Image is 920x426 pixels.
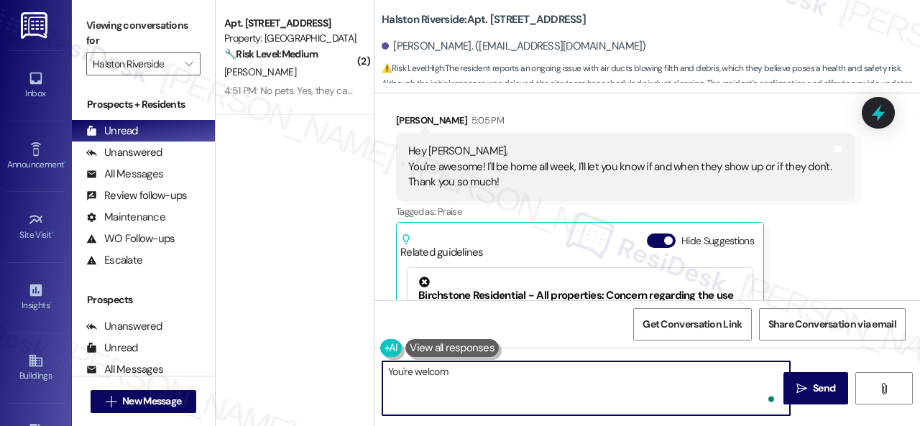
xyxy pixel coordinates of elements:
strong: 🔧 Risk Level: Medium [224,47,318,60]
b: Halston Riverside: Apt. [STREET_ADDRESS] [382,12,586,27]
div: Escalate [86,253,142,268]
button: Share Conversation via email [759,308,906,341]
div: Birchstone Residential - All properties: Concern regarding the use of the term "security" in resi... [418,277,742,319]
strong: ⚠️ Risk Level: High [382,62,443,74]
i:  [796,383,807,394]
div: Property: [GEOGRAPHIC_DATA] [224,31,357,46]
input: All communities [93,52,178,75]
span: Praise [438,205,461,218]
div: Unanswered [86,145,162,160]
div: Hey [PERSON_NAME], You're awesome! I'll be home all week, I'll let you know if and when they show... [408,144,832,190]
div: Unread [86,341,138,356]
span: • [50,298,52,308]
label: Viewing conversations for [86,14,201,52]
span: • [64,157,66,167]
button: New Message [91,390,197,413]
i:  [185,58,193,70]
span: [PERSON_NAME] [224,65,296,78]
span: • [52,228,54,238]
div: Maintenance [86,210,165,225]
a: Insights • [7,278,65,317]
span: Share Conversation via email [768,317,896,332]
a: Site Visit • [7,208,65,246]
button: Send [783,372,848,404]
div: [PERSON_NAME] [396,113,855,133]
div: 4:51 PM: No pets. Yes, they can enter the apartment [224,84,439,97]
div: Prospects + Residents [72,97,215,112]
div: Review follow-ups [86,188,187,203]
div: All Messages [86,167,163,182]
div: Unanswered [86,319,162,334]
a: Buildings [7,348,65,387]
div: [PERSON_NAME]. ([EMAIL_ADDRESS][DOMAIN_NAME]) [382,39,646,54]
label: Hide Suggestions [681,233,754,249]
div: WO Follow-ups [86,231,175,246]
div: Apt. [STREET_ADDRESS] [224,16,357,31]
div: 5:05 PM [468,113,504,128]
span: Get Conversation Link [643,317,742,332]
div: Prospects [72,292,215,307]
span: : The resident reports an ongoing issue with air ducts blowing filth and debris, which they belie... [382,61,920,123]
img: ResiDesk Logo [21,12,50,39]
div: All Messages [86,362,163,377]
a: Inbox [7,66,65,105]
div: Tagged as: [396,201,855,222]
i:  [878,383,889,394]
button: Get Conversation Link [633,308,751,341]
i:  [106,396,116,407]
span: Send [813,381,835,396]
span: New Message [122,394,181,409]
div: Unread [86,124,138,139]
div: Related guidelines [400,233,484,260]
textarea: To enrich screen reader interactions, please activate Accessibility in Grammarly extension settings [382,361,790,415]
